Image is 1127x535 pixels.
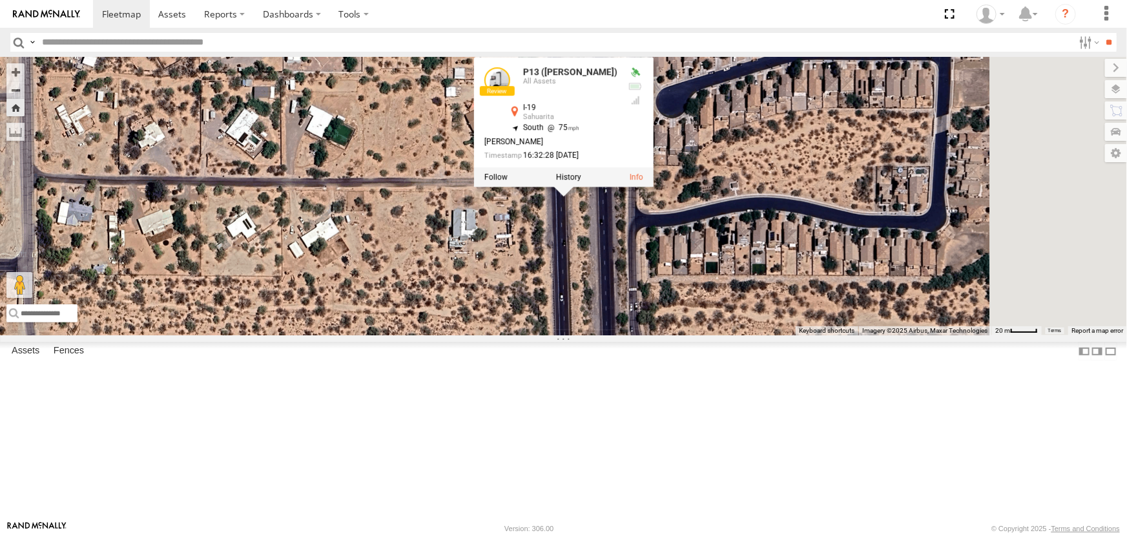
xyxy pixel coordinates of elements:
[484,137,617,145] div: [PERSON_NAME]
[799,326,854,335] button: Keyboard shortcuts
[6,99,25,116] button: Zoom Home
[1078,342,1091,361] label: Dock Summary Table to the Left
[991,326,1042,335] button: Map Scale: 20 m per 39 pixels
[995,327,1010,334] span: 20 m
[6,81,25,99] button: Zoom out
[627,67,643,78] div: Valid GPS Fix
[522,67,617,77] a: P13 ([PERSON_NAME])
[1074,33,1102,52] label: Search Filter Options
[6,272,32,298] button: Drag Pegman onto the map to open Street View
[555,173,581,182] label: View Asset History
[484,173,507,182] label: Realtime tracking of Asset
[1091,342,1104,361] label: Dock Summary Table to the Right
[991,525,1120,532] div: © Copyright 2025 -
[484,151,617,160] div: Date/time of location update
[504,525,553,532] div: Version: 306.00
[522,103,617,112] div: I-19
[27,33,37,52] label: Search Query
[13,10,80,19] img: rand-logo.svg
[629,173,643,182] a: View Asset Details
[6,63,25,81] button: Zoom in
[522,113,617,121] div: Sahuarita
[627,95,643,105] div: GSM Signal = 4
[6,123,25,141] label: Measure
[1055,4,1076,25] i: ?
[47,342,90,361] label: Fences
[522,123,543,132] span: South
[7,522,67,535] a: Visit our Website
[1071,327,1123,334] a: Report a map error
[627,81,643,92] div: No voltage information received from this device.
[862,327,987,334] span: Imagery ©2025 Airbus, Maxar Technologies
[484,67,510,93] a: View Asset Details
[1048,328,1062,333] a: Terms (opens in new tab)
[972,5,1009,24] div: Jason Ham
[1104,342,1117,361] label: Hide Summary Table
[1105,144,1127,162] label: Map Settings
[543,123,579,132] span: 75
[522,77,617,85] div: All Assets
[5,342,46,361] label: Assets
[1051,525,1120,532] a: Terms and Conditions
